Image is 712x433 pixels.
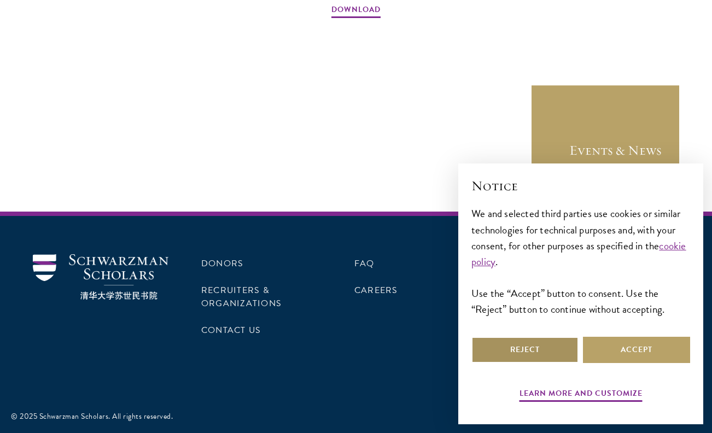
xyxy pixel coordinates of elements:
[201,324,261,337] a: Contact Us
[471,337,579,363] button: Reject
[201,257,243,270] a: Donors
[201,284,282,310] a: Recruiters & Organizations
[354,257,375,270] a: FAQ
[520,387,643,403] button: Learn more and customize
[471,238,686,270] a: cookie policy
[11,411,173,422] div: © 2025 Schwarzman Scholars. All rights reserved.
[471,206,690,317] div: We and selected third parties use cookies or similar technologies for technical purposes and, wit...
[471,177,690,195] h2: Notice
[354,284,398,297] a: Careers
[583,337,690,363] button: Accept
[33,254,168,300] img: Schwarzman Scholars
[532,85,679,233] a: Events & News
[331,3,381,20] a: Download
